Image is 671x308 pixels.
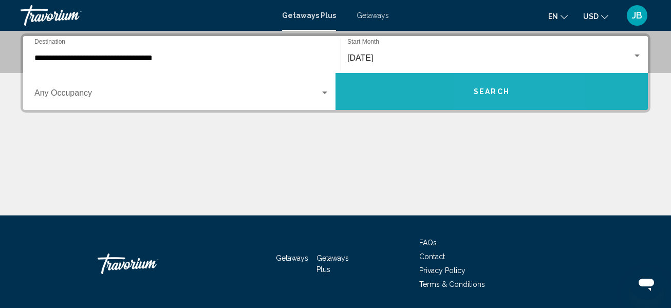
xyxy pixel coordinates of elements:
iframe: Button to launch messaging window [630,267,663,300]
button: Change currency [583,9,608,24]
a: Privacy Policy [419,266,465,275]
button: User Menu [624,5,650,26]
span: JB [632,10,642,21]
a: Getaways Plus [316,254,349,274]
a: Travorium [21,5,272,26]
a: Travorium [98,248,200,279]
a: Getaways [276,254,308,262]
span: en [548,12,558,21]
button: Change language [548,9,568,24]
span: Search [474,88,510,96]
a: Getaways Plus [282,11,336,20]
span: [DATE] [347,53,373,62]
a: Getaways [357,11,389,20]
a: Contact [419,252,445,261]
a: FAQs [419,239,437,247]
a: Terms & Conditions [419,280,485,288]
span: USD [583,12,599,21]
button: Search [335,73,648,110]
div: Search widget [23,36,648,110]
